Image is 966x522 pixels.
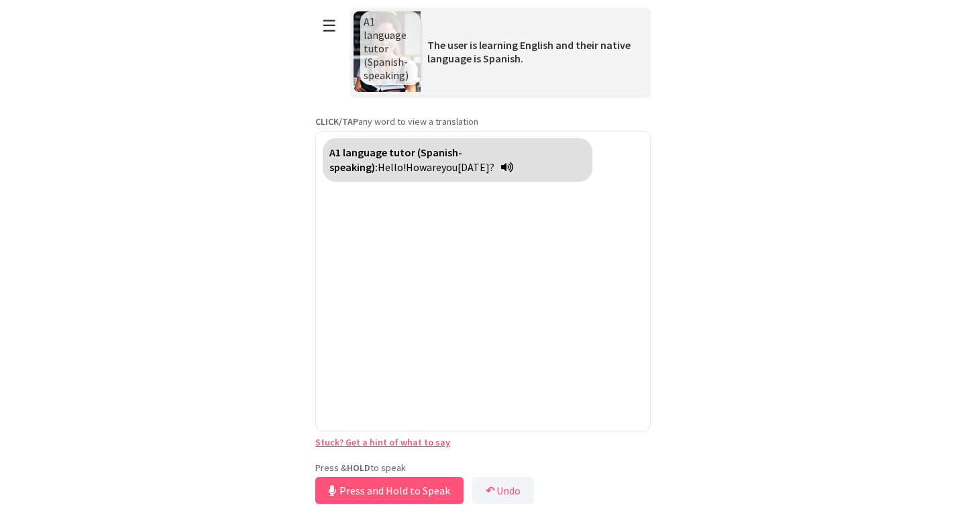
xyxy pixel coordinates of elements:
button: Press and Hold to Speak [315,477,464,504]
p: Press & to speak [315,462,651,474]
p: any word to view a translation [315,115,651,127]
strong: A1 language tutor (Spanish-speaking): [329,146,462,174]
div: Click to translate [323,138,592,182]
span: [DATE]? [458,160,494,174]
span: Hello! [378,160,406,174]
span: you [441,160,458,174]
span: The user is learning English and their native language is Spanish. [427,38,631,65]
strong: CLICK/TAP [315,115,358,127]
strong: HOLD [347,462,370,474]
span: How [406,160,427,174]
a: Stuck? Get a hint of what to say [315,436,450,448]
span: A1 language tutor (Spanish-speaking) [364,15,409,82]
button: ☰ [315,9,343,43]
img: Scenario Image [354,11,421,92]
b: ↶ [486,484,494,497]
button: ↶Undo [472,477,534,504]
span: are [427,160,441,174]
